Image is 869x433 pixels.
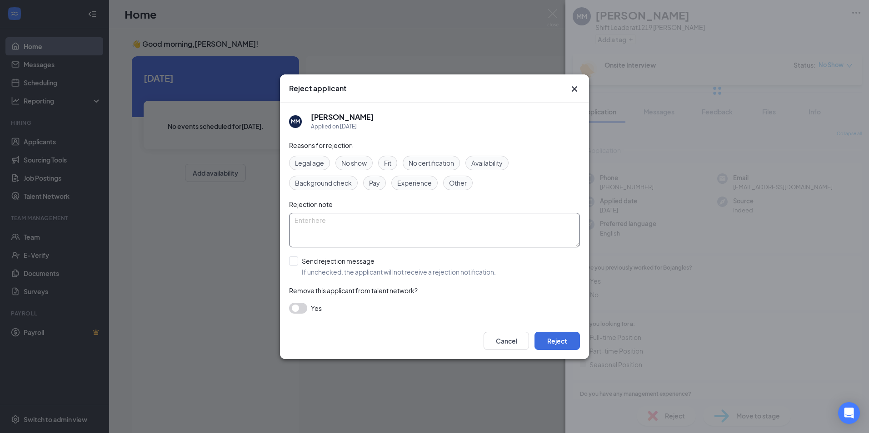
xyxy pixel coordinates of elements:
span: Experience [397,178,432,188]
span: Background check [295,178,352,188]
button: Cancel [484,332,529,350]
div: MM [291,118,300,125]
div: Applied on [DATE] [311,122,374,131]
span: Legal age [295,158,324,168]
span: Other [449,178,467,188]
span: Pay [369,178,380,188]
h5: [PERSON_NAME] [311,112,374,122]
span: Availability [471,158,503,168]
span: No show [341,158,367,168]
button: Close [569,84,580,94]
h3: Reject applicant [289,84,346,93]
span: Reasons for rejection [289,141,353,149]
button: Reject [534,332,580,350]
span: Fit [384,158,391,168]
svg: Cross [569,84,580,94]
div: Open Intercom Messenger [838,402,860,424]
span: Rejection note [289,200,333,208]
span: Remove this applicant from talent network? [289,286,418,295]
span: No certification [409,158,454,168]
span: Yes [311,303,322,314]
